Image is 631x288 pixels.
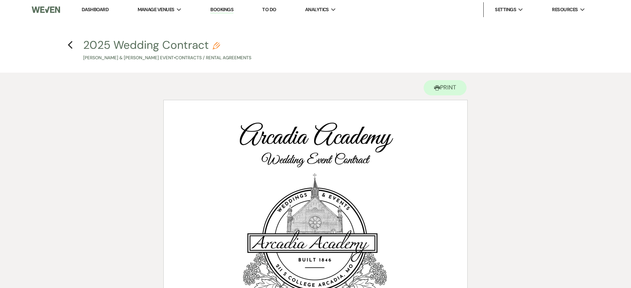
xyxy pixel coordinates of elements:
a: Bookings [210,6,233,13]
p: [PERSON_NAME] & [PERSON_NAME] Event • Contracts / Rental Agreements [83,54,251,61]
span: Manage Venues [138,6,175,13]
a: To Do [262,6,276,13]
a: Dashboard [82,6,109,13]
span: Analytics [305,6,329,13]
img: Weven Logo [32,2,60,18]
button: 2025 Wedding Contract[PERSON_NAME] & [PERSON_NAME] Event•Contracts / Rental Agreements [83,39,251,61]
span: Settings [495,6,516,13]
span: Resources [552,6,578,13]
button: Print [424,80,467,95]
